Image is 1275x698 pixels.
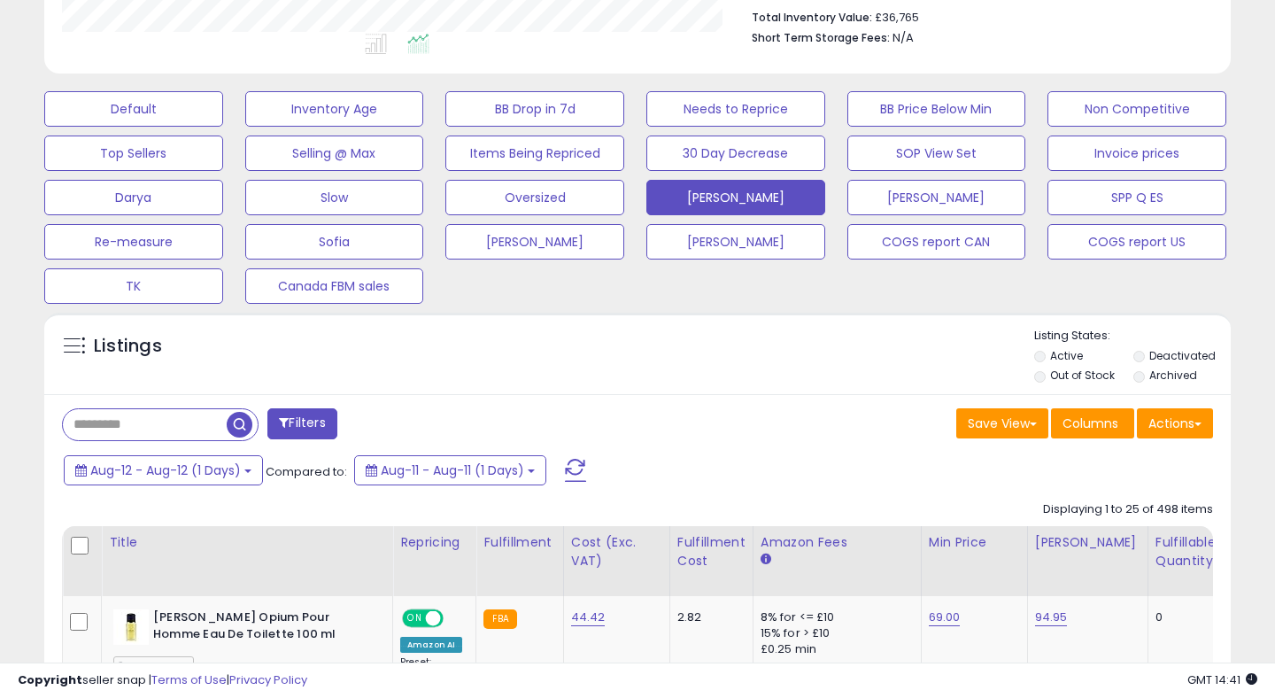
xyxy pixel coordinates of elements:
[245,180,424,215] button: Slow
[646,91,825,127] button: Needs to Reprice
[245,224,424,260] button: Sofia
[1155,533,1217,570] div: Fulfillable Quantity
[245,136,424,171] button: Selling @ Max
[445,136,624,171] button: Items Being Repriced
[400,637,462,653] div: Amazon AI
[354,455,546,485] button: Aug-11 - Aug-11 (1 Days)
[400,533,468,552] div: Repricing
[445,180,624,215] button: Oversized
[1043,501,1213,518] div: Displaying 1 to 25 of 498 items
[1047,91,1226,127] button: Non Competitive
[1035,533,1140,552] div: [PERSON_NAME]
[44,180,223,215] button: Darya
[113,609,149,645] img: 31GcwqRoFpL._SL40_.jpg
[445,91,624,127] button: BB Drop in 7d
[94,334,162,359] h5: Listings
[1034,328,1232,345] p: Listing States:
[752,5,1200,27] li: £36,765
[1187,671,1257,688] span: 2025-08-12 14:41 GMT
[245,91,424,127] button: Inventory Age
[245,268,424,304] button: Canada FBM sales
[1050,348,1083,363] label: Active
[445,224,624,260] button: [PERSON_NAME]
[44,224,223,260] button: Re-measure
[646,224,825,260] button: [PERSON_NAME]
[646,180,825,215] button: [PERSON_NAME]
[64,455,263,485] button: Aug-12 - Aug-12 (1 Days)
[90,461,241,479] span: Aug-12 - Aug-12 (1 Days)
[18,672,307,689] div: seller snap | |
[761,609,908,625] div: 8% for <= £10
[1047,180,1226,215] button: SPP Q ES
[483,609,516,629] small: FBA
[571,533,662,570] div: Cost (Exc. VAT)
[153,609,368,647] b: [PERSON_NAME] Opium Pour Homme Eau De Toilette 100 ml
[1047,136,1226,171] button: Invoice prices
[847,180,1026,215] button: [PERSON_NAME]
[761,552,771,568] small: Amazon Fees.
[677,609,739,625] div: 2.82
[267,408,336,439] button: Filters
[441,611,469,626] span: OFF
[44,136,223,171] button: Top Sellers
[404,611,426,626] span: ON
[929,609,961,626] a: 69.00
[571,609,606,626] a: 44.42
[1137,408,1213,438] button: Actions
[381,461,524,479] span: Aug-11 - Aug-11 (1 Days)
[929,533,1020,552] div: Min Price
[847,91,1026,127] button: BB Price Below Min
[229,671,307,688] a: Privacy Policy
[892,29,914,46] span: N/A
[109,533,385,552] div: Title
[18,671,82,688] strong: Copyright
[1047,224,1226,260] button: COGS report US
[1155,609,1210,625] div: 0
[44,268,223,304] button: TK
[847,224,1026,260] button: COGS report CAN
[1035,609,1068,626] a: 94.95
[761,533,914,552] div: Amazon Fees
[1149,348,1216,363] label: Deactivated
[847,136,1026,171] button: SOP View Set
[151,671,227,688] a: Terms of Use
[483,533,555,552] div: Fulfillment
[761,625,908,641] div: 15% for > £10
[646,136,825,171] button: 30 Day Decrease
[1149,368,1197,383] label: Archived
[956,408,1048,438] button: Save View
[1051,408,1134,438] button: Columns
[677,533,746,570] div: Fulfillment Cost
[1050,368,1115,383] label: Out of Stock
[761,641,908,657] div: £0.25 min
[752,30,890,45] b: Short Term Storage Fees:
[1062,415,1118,432] span: Columns
[752,10,872,25] b: Total Inventory Value:
[266,463,347,480] span: Compared to:
[44,91,223,127] button: Default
